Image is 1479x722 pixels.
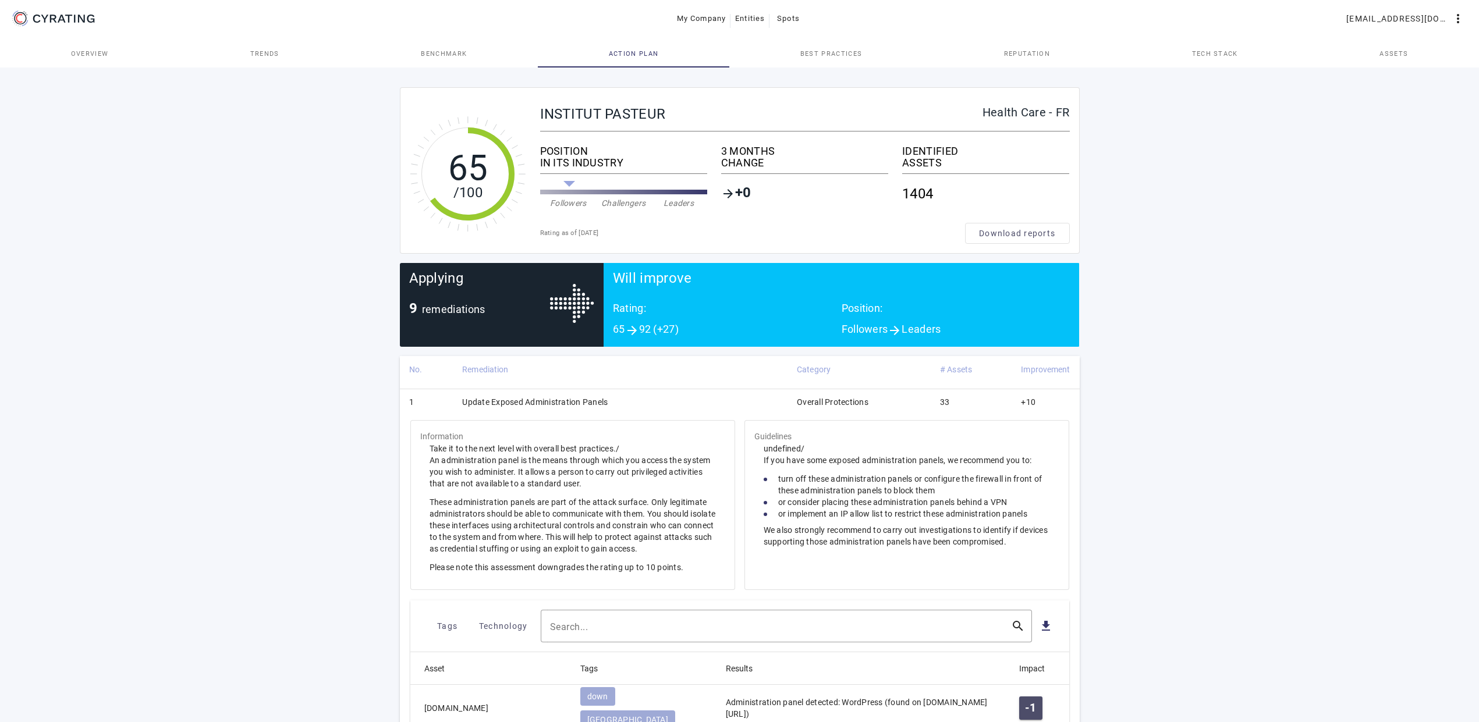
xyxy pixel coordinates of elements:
[800,51,862,57] span: Best practices
[888,323,902,337] mat-icon: arrow_forward
[764,496,1050,508] li: or consider placing these administration panels behind a VPN
[422,303,485,315] span: remediations
[979,227,1055,239] span: Download reports
[983,106,1070,118] div: Health Care - FR
[430,454,716,489] p: An administration panel is the means through which you access the system you wish to administer. ...
[764,473,1050,496] li: turn off these administration panels or configure the firewall in front of these administration p...
[1379,51,1408,57] span: Assets
[430,561,716,573] p: Please note this assessment downgrades the rating up to 10 points.
[788,356,931,389] th: Category
[12,687,100,716] iframe: Ouvre un widget dans lequel vous pouvez trouver plus d’informations
[540,145,707,157] div: POSITION
[421,51,467,57] span: Benchmark
[842,323,1070,337] div: Followers Leaders
[735,9,765,28] span: Entities
[1025,702,1036,714] span: -1
[424,662,455,675] div: Asset
[965,223,1070,244] button: Download reports
[1342,8,1470,29] button: [EMAIL_ADDRESS][DOMAIN_NAME]
[430,496,716,554] p: These administration panels are part of the attack surface. Only legitimate administrators should...
[625,323,639,337] mat-icon: arrow_forward
[479,617,528,635] span: Technology
[721,145,888,157] div: 3 MONTHS
[1192,51,1238,57] span: Tech Stack
[540,157,707,169] div: IN ITS INDUSTRY
[33,15,95,23] g: CYRATING
[754,430,792,443] mat-card-subtitle: Guidelines
[842,303,1070,323] div: Position:
[764,508,1050,520] li: or implement an IP allow list to restrict these administration panels
[677,9,726,28] span: My Company
[931,356,1012,389] th: # Assets
[609,51,659,57] span: Action Plan
[1004,51,1050,57] span: Reputation
[726,662,763,675] div: Results
[764,444,1050,547] span: undefined/
[1019,662,1045,675] div: Impact
[580,662,608,675] div: Tags
[764,524,1050,547] p: We also strongly recommend to carry out investigations to identify if devices supporting those ad...
[400,389,453,419] td: 1
[250,51,279,57] span: Trends
[580,662,598,675] div: Tags
[540,106,983,122] div: INSTITUT PASTEUR
[672,8,731,29] button: My Company
[726,662,753,675] div: Results
[420,430,464,443] mat-card-subtitle: Information
[769,8,807,29] button: Spots
[902,145,1069,157] div: IDENTIFIED
[1004,619,1032,633] mat-icon: search
[453,356,788,389] th: Remediation
[476,616,531,636] button: Technology
[613,303,842,323] div: Rating:
[1012,356,1079,389] th: Improvement
[730,8,769,29] button: Entities
[788,389,931,419] td: Overall Protections
[651,197,707,209] div: Leaders
[735,187,751,201] span: +0
[1346,9,1451,28] span: [EMAIL_ADDRESS][DOMAIN_NAME]
[613,323,842,337] div: 65 92 (+27)
[777,9,800,28] span: Spots
[1019,662,1055,675] div: Impact
[764,454,1050,466] p: If you have some exposed administration panels, we recommend you to:
[596,197,651,209] div: Challengers
[721,157,888,169] div: CHANGE
[931,389,1012,419] td: 33
[540,227,965,239] div: Rating as of [DATE]
[902,179,1069,209] div: 1404
[1012,389,1079,419] td: +10
[1451,12,1465,26] mat-icon: more_vert
[420,616,476,636] button: Tags
[721,187,735,201] mat-icon: arrow_forward
[424,662,445,675] div: Asset
[541,197,596,209] div: Followers
[613,272,1070,303] div: Will improve
[587,691,608,702] span: down
[453,389,788,419] td: Update Exposed Administration Panels
[409,300,417,316] span: 9
[902,157,1069,169] div: ASSETS
[437,617,457,635] span: Tags
[448,147,488,188] tspan: 65
[430,444,716,573] span: Take it to the next level with overall best practices./
[1039,619,1053,633] mat-icon: file_download
[550,621,588,632] mat-label: Search...
[409,272,550,303] div: Applying
[400,356,453,389] th: No.
[453,184,482,201] tspan: /100
[71,51,109,57] span: Overview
